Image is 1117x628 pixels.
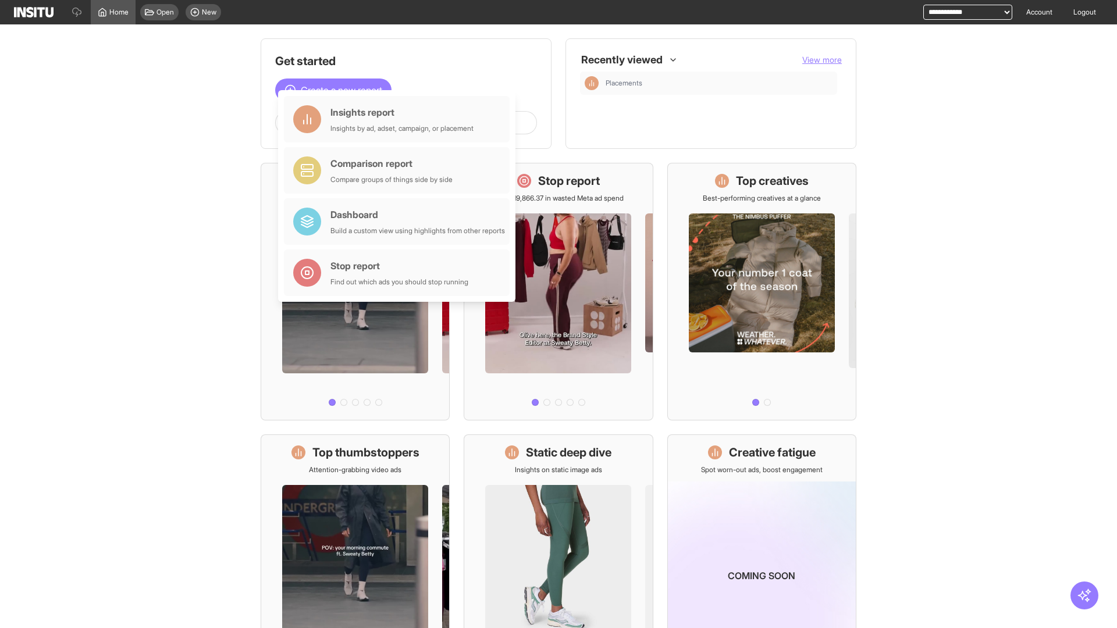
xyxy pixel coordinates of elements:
span: Placements [606,78,642,88]
div: Find out which ads you should stop running [330,277,468,287]
div: Build a custom view using highlights from other reports [330,226,505,235]
div: Insights [585,76,599,90]
h1: Get started [275,53,537,69]
h1: Static deep dive [526,444,611,461]
div: Insights by ad, adset, campaign, or placement [330,124,474,133]
div: Insights report [330,105,474,119]
a: Stop reportSave £19,866.37 in wasted Meta ad spend [464,163,653,420]
p: Best-performing creatives at a glance [703,194,821,203]
div: Comparison report [330,156,453,170]
span: View more [802,55,842,65]
a: Top creativesBest-performing creatives at a glance [667,163,856,420]
button: Create a new report [275,78,392,102]
h1: Top creatives [736,173,809,189]
a: What's live nowSee all active ads instantly [261,163,450,420]
div: Compare groups of things side by side [330,175,453,184]
span: Open [156,8,174,17]
p: Save £19,866.37 in wasted Meta ad spend [493,194,624,203]
h1: Stop report [538,173,600,189]
p: Insights on static image ads [515,465,602,474]
span: Create a new report [301,83,382,97]
span: New [202,8,216,17]
h1: Top thumbstoppers [312,444,419,461]
img: Logo [14,7,54,17]
div: Stop report [330,259,468,273]
span: Placements [606,78,833,88]
p: Attention-grabbing video ads [309,465,401,474]
div: Dashboard [330,208,505,222]
span: Home [109,8,129,17]
button: View more [802,54,842,66]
